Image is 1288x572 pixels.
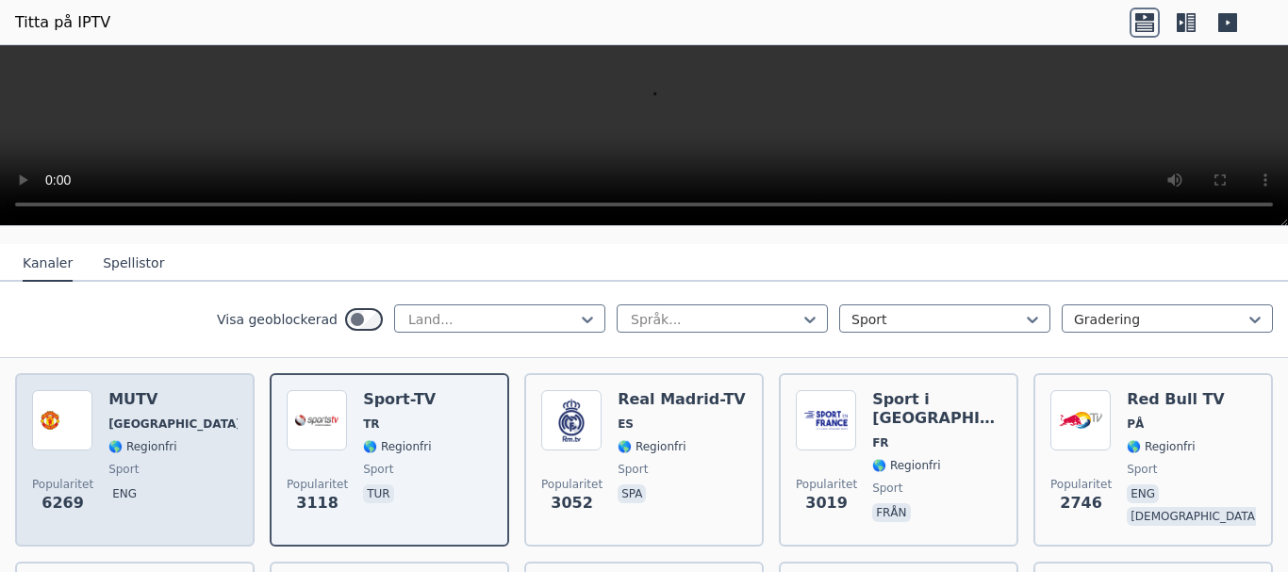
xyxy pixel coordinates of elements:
[796,390,856,450] img: Sport en France
[363,390,436,408] font: Sport-TV
[1127,390,1225,408] font: Red Bull TV
[618,417,634,431] font: ES
[618,390,746,408] font: Real Madrid-TV
[32,478,93,491] font: Popularitet
[108,417,241,431] font: [GEOGRAPHIC_DATA]
[872,436,888,449] font: FR
[367,487,389,500] font: tur
[872,482,902,495] font: sport
[41,494,84,512] font: 6269
[621,487,642,500] font: spa
[363,440,431,453] font: 🌎 Regionfri
[23,246,73,282] button: Kanaler
[108,390,157,408] font: MUTV
[15,13,110,31] font: Titta på IPTV
[363,463,393,476] font: sport
[287,390,347,450] img: Sports TV
[541,390,602,450] img: Real Madrid TV
[1050,390,1111,450] img: Red Bull TV
[108,440,176,453] font: 🌎 Regionfri
[112,487,137,500] font: eng
[287,478,348,491] font: Popularitet
[805,494,848,512] font: 3019
[103,255,164,270] font: Spellistor
[296,494,339,512] font: 3118
[796,478,857,491] font: Popularitet
[23,255,73,270] font: Kanaler
[1050,478,1112,491] font: Popularitet
[1127,440,1195,453] font: 🌎 Regionfri
[1131,487,1155,500] font: eng
[872,459,940,472] font: 🌎 Regionfri
[32,390,92,450] img: MUTV
[103,246,164,282] button: Spellistor
[1127,463,1157,476] font: sport
[15,11,110,34] a: Titta på IPTV
[217,312,338,327] font: Visa geoblockerad
[1060,494,1102,512] font: 2746
[618,440,685,453] font: 🌎 Regionfri
[1127,417,1144,431] font: PÅ
[363,417,379,431] font: TR
[618,463,648,476] font: sport
[541,478,603,491] font: Popularitet
[872,390,1049,427] font: Sport i [GEOGRAPHIC_DATA]
[1131,510,1259,523] font: [DEMOGRAPHIC_DATA]
[551,494,593,512] font: 3052
[876,506,906,519] font: från
[108,463,139,476] font: sport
